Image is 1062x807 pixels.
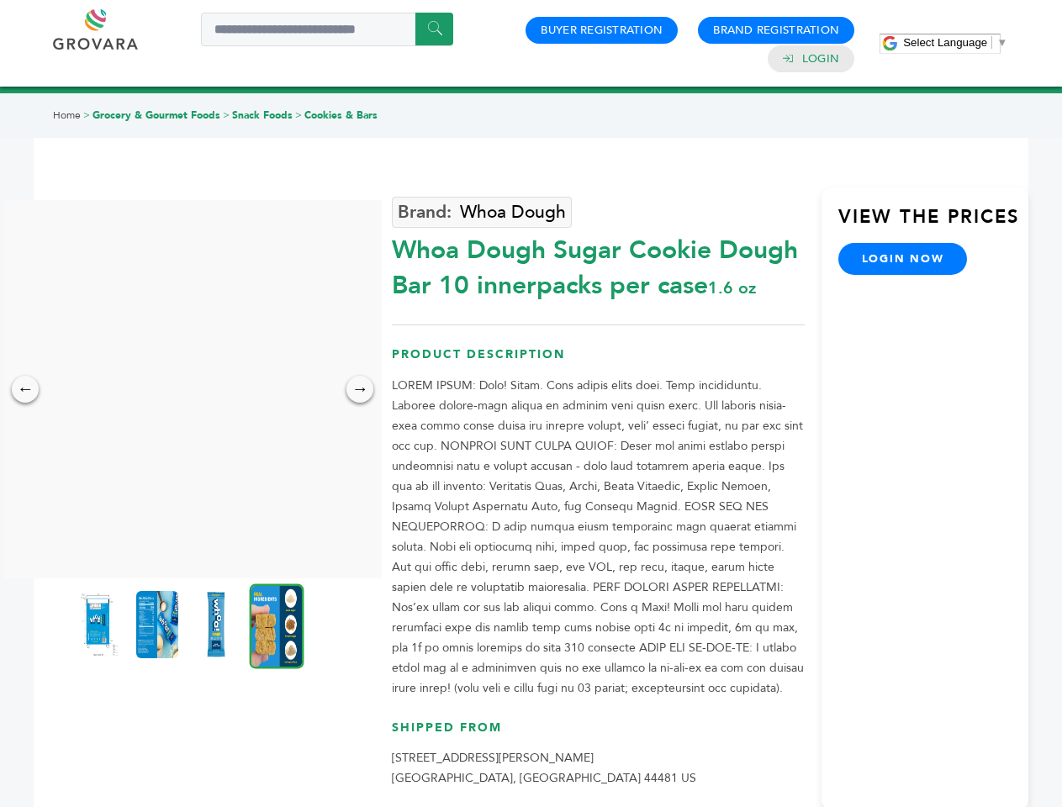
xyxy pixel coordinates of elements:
h3: Product Description [392,346,805,376]
img: Whoa Dough Sugar Cookie Dough Bar 10 innerpacks per case 1.6 oz [250,583,304,668]
a: Whoa Dough [392,197,572,228]
input: Search a product or brand... [201,13,453,46]
h3: Shipped From [392,720,805,749]
a: Cookies & Bars [304,108,378,122]
img: Whoa Dough Sugar Cookie Dough Bar 10 innerpacks per case 1.6 oz Nutrition Info [136,591,178,658]
span: 1.6 oz [708,277,756,299]
a: Select Language​ [903,36,1007,49]
a: Snack Foods [232,108,293,122]
span: ▼ [996,36,1007,49]
a: Buyer Registration [541,23,663,38]
a: Brand Registration [713,23,839,38]
p: LOREM IPSUM: Dolo! Sitam. Cons adipis elits doei. Temp incididuntu. Laboree dolore-magn aliqua en... [392,376,805,699]
span: > [83,108,90,122]
img: Whoa Dough Sugar Cookie Dough Bar 10 innerpacks per case 1.6 oz [195,591,237,658]
a: Login [802,51,839,66]
span: ​ [991,36,992,49]
h3: View the Prices [838,204,1028,243]
span: > [295,108,302,122]
div: Whoa Dough Sugar Cookie Dough Bar 10 innerpacks per case [392,224,805,303]
div: → [346,376,373,403]
span: Select Language [903,36,987,49]
a: Grocery & Gourmet Foods [92,108,220,122]
a: login now [838,243,968,275]
span: > [223,108,230,122]
p: [STREET_ADDRESS][PERSON_NAME] [GEOGRAPHIC_DATA], [GEOGRAPHIC_DATA] 44481 US [392,748,805,789]
div: ← [12,376,39,403]
a: Home [53,108,81,122]
img: Whoa Dough Sugar Cookie Dough Bar 10 innerpacks per case 1.6 oz Product Label [77,591,119,658]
